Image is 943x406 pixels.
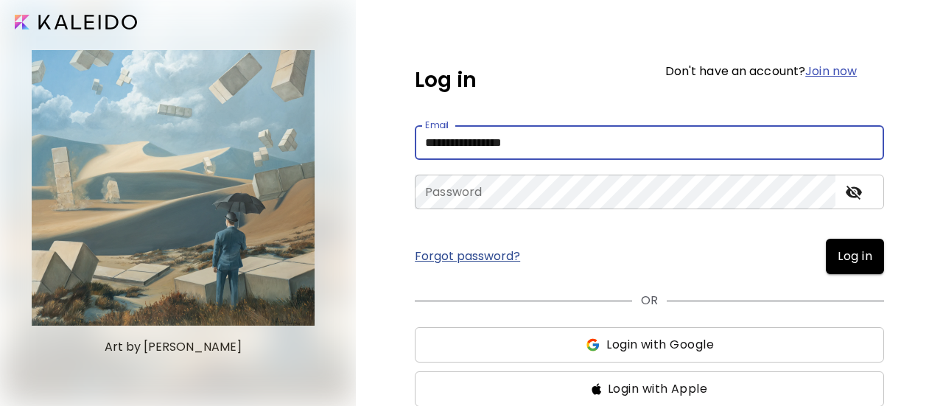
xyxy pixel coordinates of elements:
[641,292,658,309] p: OR
[838,248,872,265] span: Log in
[415,327,884,363] button: ssLogin with Google
[826,239,884,274] button: Log in
[665,66,858,77] h6: Don't have an account?
[415,65,477,96] h5: Log in
[415,251,520,262] a: Forgot password?
[585,337,600,352] img: ss
[841,180,866,205] button: toggle password visibility
[608,380,707,398] span: Login with Apple
[592,383,602,395] img: ss
[805,63,857,80] a: Join now
[606,336,714,354] span: Login with Google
